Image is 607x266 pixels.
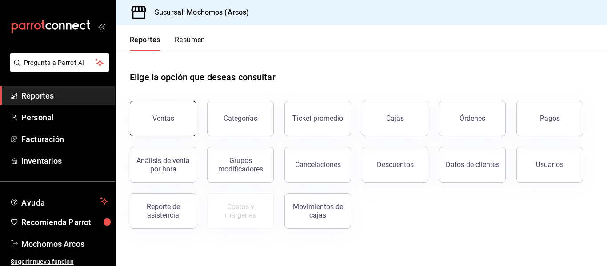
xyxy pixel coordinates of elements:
span: Reportes [21,90,108,102]
div: Usuarios [536,160,563,169]
a: Cajas [362,101,428,136]
button: Descuentos [362,147,428,183]
div: Cancelaciones [295,160,341,169]
span: Mochomos Arcos [21,238,108,250]
div: Datos de clientes [446,160,499,169]
button: Resumen [175,36,205,51]
span: Inventarios [21,155,108,167]
div: Pagos [540,114,560,123]
button: Pagos [516,101,583,136]
button: Grupos modificadores [207,147,274,183]
div: Análisis de venta por hora [136,156,191,173]
button: Reporte de asistencia [130,193,196,229]
a: Pregunta a Parrot AI [6,64,109,74]
div: Ventas [152,114,174,123]
div: Categorías [224,114,257,123]
div: Descuentos [377,160,414,169]
button: open_drawer_menu [98,23,105,30]
button: Cancelaciones [284,147,351,183]
button: Datos de clientes [439,147,506,183]
button: Órdenes [439,101,506,136]
div: Cajas [386,113,404,124]
div: Costos y márgenes [213,202,268,219]
div: Movimientos de cajas [290,202,345,219]
span: Recomienda Parrot [21,216,108,228]
button: Reportes [130,36,160,51]
button: Ticket promedio [284,101,351,136]
button: Contrata inventarios para ver este reporte [207,193,274,229]
button: Usuarios [516,147,583,183]
div: Órdenes [459,114,485,123]
button: Ventas [130,101,196,136]
button: Análisis de venta por hora [130,147,196,183]
span: Pregunta a Parrot AI [24,58,96,67]
div: Reporte de asistencia [136,202,191,219]
h1: Elige la opción que deseas consultar [130,71,276,84]
h3: Sucursal: Mochomos (Arcos) [148,7,249,18]
button: Movimientos de cajas [284,193,351,229]
div: Grupos modificadores [213,156,268,173]
span: Ayuda [21,196,96,206]
button: Categorías [207,101,274,136]
span: Facturación [21,133,108,145]
div: navigation tabs [130,36,205,51]
div: Ticket promedio [292,114,343,123]
button: Pregunta a Parrot AI [10,53,109,72]
span: Personal [21,111,108,123]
